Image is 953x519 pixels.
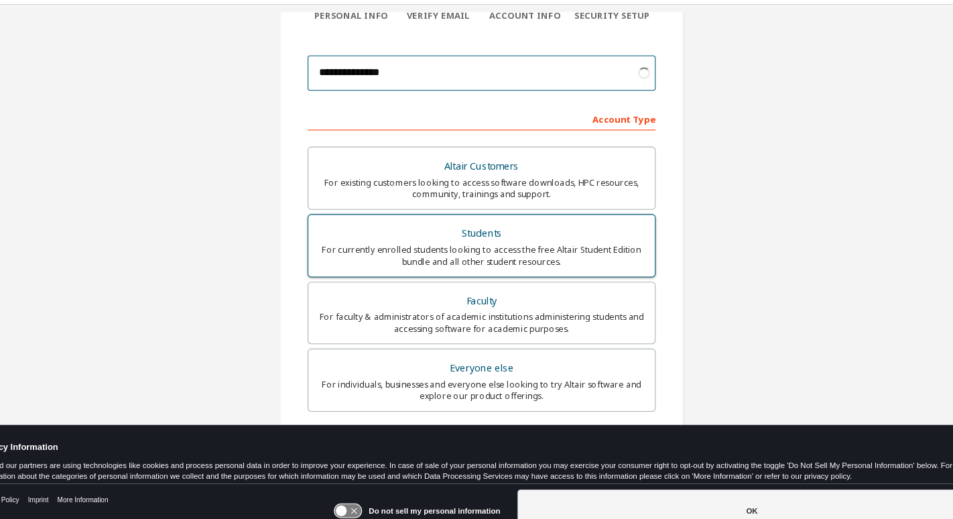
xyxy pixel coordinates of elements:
[326,178,627,200] div: For existing customers looking to access software downloads, HPC resources, community, trainings ...
[326,160,627,178] div: Altair Customers
[326,301,627,323] div: For faculty & administrators of academic institutions administering students and accessing softwa...
[326,221,627,240] div: Students
[326,344,627,363] div: Everyone else
[556,26,636,37] div: Security Setup
[476,26,556,37] div: Account Info
[326,363,627,384] div: For individuals, businesses and everyone else looking to try Altair software and explore our prod...
[7,4,174,17] img: Altair One
[326,283,627,302] div: Faculty
[397,26,477,37] div: Verify Email
[318,26,397,37] div: Personal Info
[326,240,627,262] div: For currently enrolled students looking to access the free Altair Student Edition bundle and all ...
[318,115,635,136] div: Account Type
